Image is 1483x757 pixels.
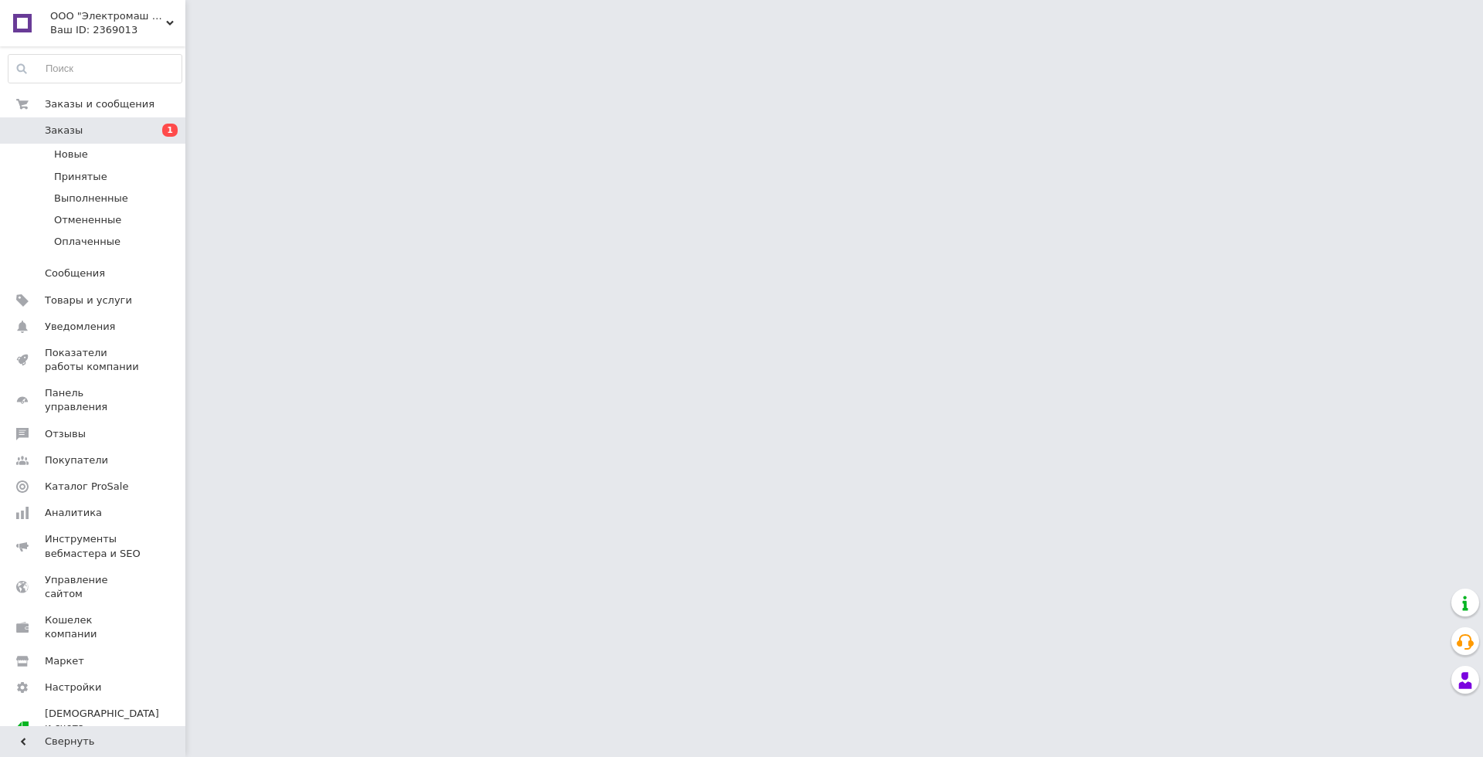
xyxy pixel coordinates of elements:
[45,386,143,414] span: Панель управления
[45,124,83,137] span: Заказы
[54,213,121,227] span: Отмененные
[45,480,128,494] span: Каталог ProSale
[45,266,105,280] span: Сообщения
[45,681,101,694] span: Настройки
[45,320,115,334] span: Уведомления
[8,55,182,83] input: Поиск
[45,97,154,111] span: Заказы и сообщения
[162,124,178,137] span: 1
[45,613,143,641] span: Кошелек компании
[45,453,108,467] span: Покупатели
[50,23,185,37] div: Ваш ID: 2369013
[45,654,84,668] span: Маркет
[50,9,166,23] span: ООО "Электромаш Плюс"
[45,294,132,307] span: Товары и услуги
[45,427,86,441] span: Отзывы
[45,506,102,520] span: Аналитика
[54,235,120,249] span: Оплаченные
[45,573,143,601] span: Управление сайтом
[54,170,107,184] span: Принятые
[54,192,128,205] span: Выполненные
[45,346,143,374] span: Показатели работы компании
[45,707,159,749] span: [DEMOGRAPHIC_DATA] и счета
[45,532,143,560] span: Инструменты вебмастера и SEO
[54,148,88,161] span: Новые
